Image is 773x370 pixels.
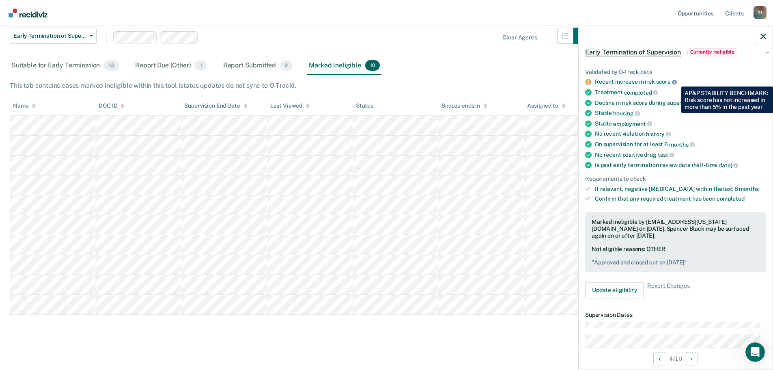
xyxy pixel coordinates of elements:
span: test [658,151,674,158]
div: No recent positive drug [595,151,766,158]
div: Validated by O-Track data [585,68,766,75]
div: Report Submitted [222,57,295,75]
img: Recidiviz [9,9,47,17]
div: Report Due (Other) [133,57,208,75]
div: No recent violation [595,130,766,138]
div: Stable [595,110,766,117]
button: Previous Opportunity [653,352,666,365]
div: Recent increase in risk score [595,78,766,86]
div: Marked ineligible by [EMAIL_ADDRESS][US_STATE][DOMAIN_NAME] on [DATE]. Spencer Black may be surfa... [592,219,760,239]
div: On supervision for at least 6 [595,141,766,148]
div: DOC ID [99,102,125,109]
div: Name [13,102,36,109]
span: 13 [104,60,119,71]
span: months [739,185,758,192]
div: 4 / 10 [579,348,773,369]
div: Suitable for Early Termination [10,57,121,75]
div: Snooze ends in [441,102,487,109]
span: 2 [280,60,293,71]
div: Status [356,102,373,109]
div: Last Viewed [270,102,310,109]
div: Is past early termination review date (half-time [595,162,766,169]
span: employment [613,120,652,127]
div: Stable [595,120,766,127]
div: This tab contains cases marked ineligible within this tool (status updates do not sync to O-Track). [10,82,763,89]
div: Clear agents [502,34,537,41]
span: Currently ineligible [687,48,737,56]
div: Early Termination of SupervisionCurrently ineligible [579,39,773,65]
span: completed [717,195,745,202]
pre: " Approved and closed out on [DATE] " [592,259,760,266]
button: Next Opportunity [685,352,698,365]
span: 1 [195,60,207,71]
span: housing [613,110,640,116]
div: T J [754,6,767,19]
dt: Supervision Dates [585,311,766,318]
span: Revert Changes [647,282,689,298]
div: If relevant, negative [MEDICAL_DATA] within the last 6 [595,185,766,192]
span: Early Termination of Supervision [13,32,86,39]
span: date) [719,162,738,168]
div: Not eligible reasons: OTHER [592,246,760,266]
div: Supervision End Date [184,102,247,109]
span: Early Termination of Supervision [585,48,681,56]
span: months [669,141,695,147]
iframe: Intercom live chat [745,342,765,362]
button: Update eligibility [585,282,644,298]
div: Confirm that any required treatment has been [595,195,766,202]
div: Decline in risk score during supervision [595,99,766,106]
span: term [698,100,717,106]
span: completed [624,89,658,95]
div: Assigned to [527,102,565,109]
div: Marked Ineligible [307,57,381,75]
span: 10 [365,60,380,71]
div: Treatment [595,89,766,96]
span: history [646,131,671,137]
button: Profile dropdown button [754,6,767,19]
div: Requirements to check [585,175,766,182]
